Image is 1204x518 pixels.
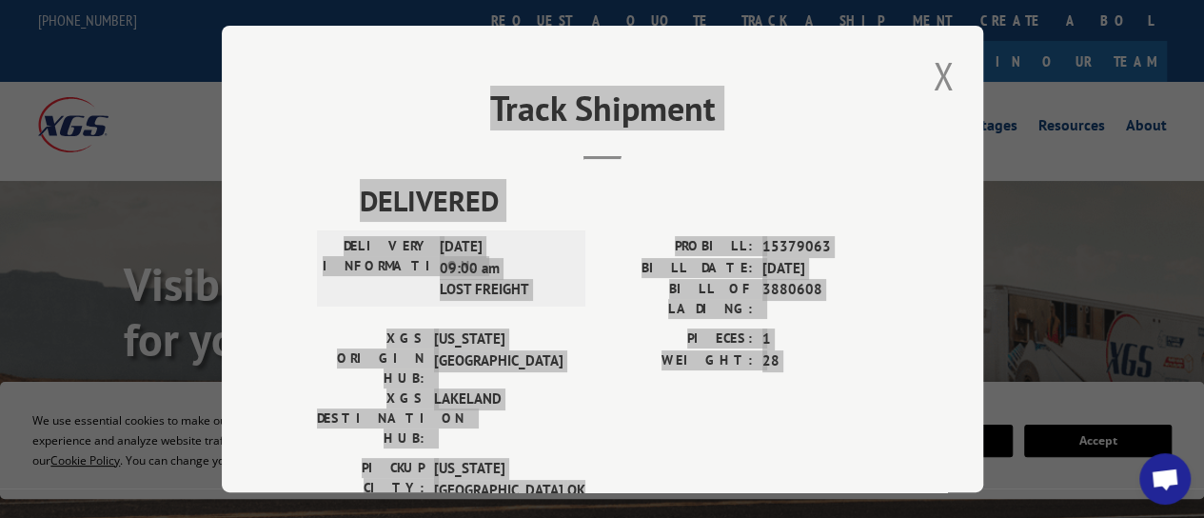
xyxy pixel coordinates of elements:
label: XGS ORIGIN HUB: [317,329,424,388]
label: PICKUP CITY: [317,458,424,501]
span: 28 [762,350,888,372]
h2: Track Shipment [317,95,888,131]
button: Close modal [927,50,959,102]
a: Open chat [1139,453,1191,505]
span: [US_STATE][GEOGRAPHIC_DATA] [434,329,563,388]
span: DELIVERED [360,179,888,222]
span: 1 [762,329,888,350]
label: WEIGHT: [602,350,753,372]
label: BILL OF LADING: [602,279,753,319]
label: DELIVERY INFORMATION: [323,236,430,301]
span: [DATE] [762,258,888,280]
span: [US_STATE][GEOGRAPHIC_DATA] , OK [434,458,563,501]
span: [DATE] 09:00 am LOST FREIGHT [440,236,568,301]
label: BILL DATE: [602,258,753,280]
span: LAKELAND [434,388,563,448]
label: PROBILL: [602,236,753,258]
span: 3880608 [762,279,888,319]
label: PIECES: [602,329,753,350]
label: XGS DESTINATION HUB: [317,388,424,448]
span: 15379063 [762,236,888,258]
